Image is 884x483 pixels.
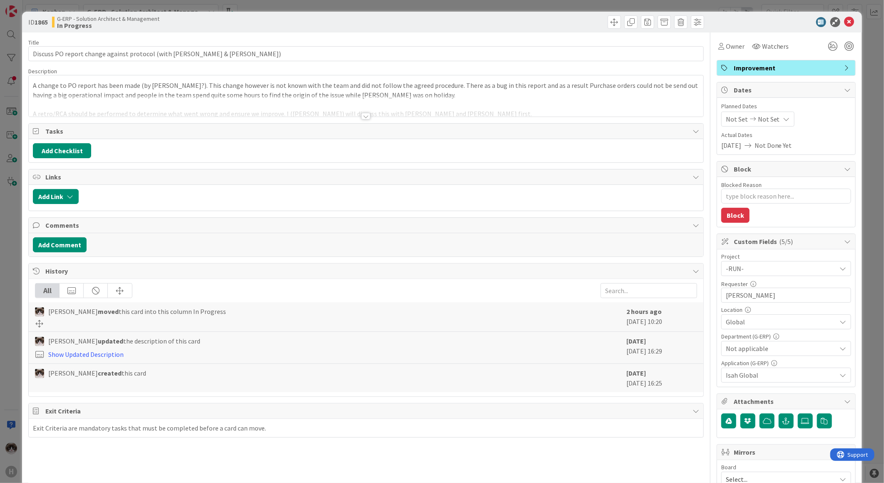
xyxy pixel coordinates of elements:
[721,334,851,339] div: Department (G-ERP)
[721,140,741,150] span: [DATE]
[721,208,750,223] button: Block
[734,63,840,73] span: Improvement
[45,172,688,182] span: Links
[28,39,39,46] label: Title
[33,189,79,204] button: Add Link
[626,368,697,388] div: [DATE] 16:25
[98,307,119,316] b: moved
[28,46,704,61] input: type card name here...
[45,126,688,136] span: Tasks
[721,254,851,259] div: Project
[33,143,91,158] button: Add Checklist
[762,41,789,51] span: Watchers
[45,220,688,230] span: Comments
[35,369,44,378] img: Kv
[28,67,57,75] span: Description
[734,396,840,406] span: Attachments
[726,370,837,380] span: Isah Global
[626,306,697,327] div: [DATE] 10:20
[721,181,762,189] label: Blocked Reason
[721,131,851,139] span: Actual Dates
[726,317,837,327] span: Global
[726,114,748,124] span: Not Set
[734,237,840,246] span: Custom Fields
[626,336,697,359] div: [DATE] 16:29
[28,17,48,27] span: ID
[48,368,146,378] span: [PERSON_NAME] this card
[98,369,122,377] b: created
[98,337,123,345] b: updated
[734,447,840,457] span: Mirrors
[57,15,159,22] span: G-ERP - Solution Architect & Management
[45,406,688,416] span: Exit Criteria
[601,283,697,298] input: Search...
[35,307,44,316] img: Kv
[758,114,780,124] span: Not Set
[48,336,200,346] span: [PERSON_NAME] the description of this card
[726,344,837,354] span: Not applicable
[721,102,851,111] span: Planned Dates
[17,1,38,11] span: Support
[755,140,792,150] span: Not Done Yet
[626,337,646,345] b: [DATE]
[721,464,736,470] span: Board
[35,18,48,26] b: 1865
[45,266,688,276] span: History
[734,164,840,174] span: Block
[626,307,662,316] b: 2 hours ago
[726,263,832,274] span: -RUN-
[780,237,793,246] span: ( 5/5 )
[33,237,87,252] button: Add Comment
[48,350,124,359] a: Show Updated Description
[33,423,266,433] div: Exit Criteria are mandatory tasks that must be completed before a card can move.
[721,307,851,313] div: Location
[626,369,646,377] b: [DATE]
[33,81,699,100] p: A change to PO report has been made (by [PERSON_NAME]?). This change however is not known with th...
[35,337,44,346] img: Kv
[721,280,748,288] label: Requester
[726,41,745,51] span: Owner
[48,306,226,316] span: [PERSON_NAME] this card into this column In Progress
[721,360,851,366] div: Application (G-ERP)
[57,22,159,29] b: In Progress
[35,284,60,298] div: All
[734,85,840,95] span: Dates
